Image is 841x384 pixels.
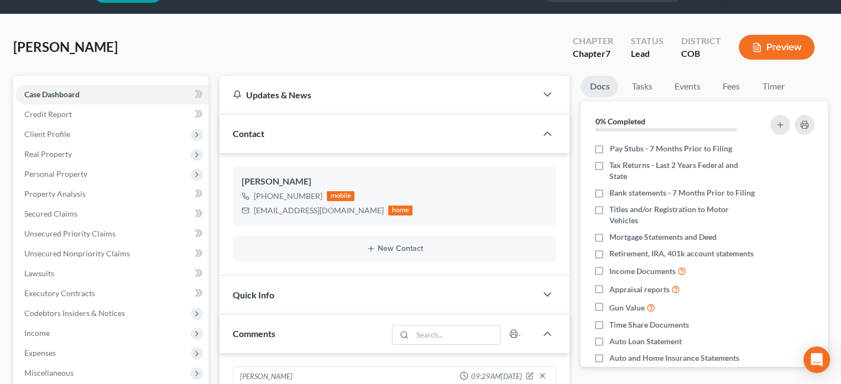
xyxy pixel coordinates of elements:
div: Updates & News [233,89,523,101]
span: Income Documents [609,266,676,277]
span: Mortgage Statements and Deed [609,232,717,243]
strong: 0% Completed [595,117,645,126]
div: District [681,35,721,48]
a: Unsecured Nonpriority Claims [15,244,208,264]
span: Case Dashboard [24,90,80,99]
div: [PERSON_NAME] [242,175,547,188]
span: Unsecured Nonpriority Claims [24,249,130,258]
span: [PERSON_NAME] [13,39,118,55]
div: Chapter [573,48,613,60]
span: Expenses [24,348,56,357]
span: Real Property [24,149,72,159]
a: Events [665,76,709,97]
a: Fees [713,76,749,97]
a: Executory Contracts [15,283,208,303]
button: Preview [739,35,814,60]
a: Unsecured Priority Claims [15,224,208,244]
input: Search... [412,325,500,344]
span: Auto Loan Statement [609,336,682,347]
span: Bank statements - 7 Months Prior to Filing [609,187,755,198]
span: Lawsuits [24,269,54,278]
span: Secured Claims [24,209,77,218]
div: [PERSON_NAME] [240,371,292,382]
span: Retirement, IRA, 401k account statements [609,248,754,259]
span: Codebtors Insiders & Notices [24,308,125,318]
span: Comments [233,328,275,339]
span: 09:29AM[DATE] [471,371,521,382]
span: Credit Report [24,109,72,119]
div: mobile [327,191,354,201]
div: Lead [631,48,664,60]
span: Miscellaneous [24,368,74,377]
div: Open Intercom Messenger [803,346,830,373]
a: Docs [581,76,618,97]
span: Appraisal reports [609,284,670,295]
div: Chapter [573,35,613,48]
span: Unsecured Priority Claims [24,229,116,238]
a: Property Analysis [15,184,208,204]
span: Income [24,328,50,338]
a: Secured Claims [15,204,208,224]
span: Personal Property [24,169,87,178]
span: Quick Info [233,290,274,300]
div: Status [631,35,664,48]
div: COB [681,48,721,60]
span: Contact [233,128,264,139]
a: Lawsuits [15,264,208,283]
span: 7 [605,48,610,59]
a: Case Dashboard [15,85,208,104]
span: Client Profile [24,129,70,139]
span: Gun Value [609,302,645,313]
div: home [388,206,412,215]
a: Credit Report [15,104,208,124]
button: New Contact [242,244,547,253]
span: Pay Stubs - 7 Months Prior to Filing [609,143,732,154]
span: Tax Returns - Last 2 Years Federal and State [609,160,756,182]
span: Executory Contracts [24,288,95,298]
span: Auto and Home Insurance Statements [609,353,739,364]
span: Property Analysis [24,189,86,198]
a: Timer [753,76,793,97]
a: Tasks [623,76,661,97]
span: Time Share Documents [609,319,689,330]
span: Titles and/or Registration to Motor Vehicles [609,204,756,226]
div: [EMAIL_ADDRESS][DOMAIN_NAME] [254,205,384,216]
div: [PHONE_NUMBER] [254,191,322,202]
